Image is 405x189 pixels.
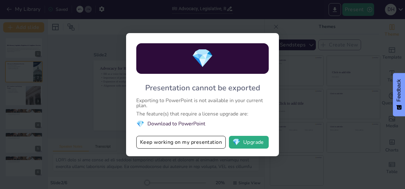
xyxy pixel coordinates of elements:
button: diamondUpgrade [229,136,269,149]
div: The feature(s) that require a license upgrade are: [136,111,269,116]
button: Feedback - Show survey [393,73,405,116]
span: diamond [191,46,214,71]
span: diamond [136,120,144,128]
li: Download to PowerPoint [136,120,269,128]
div: Exporting to PowerPoint is not available in your current plan. [136,98,269,108]
span: diamond [232,139,240,145]
button: Keep working on my presentation [136,136,226,149]
div: Presentation cannot be exported [145,83,260,93]
span: Feedback [396,79,402,101]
